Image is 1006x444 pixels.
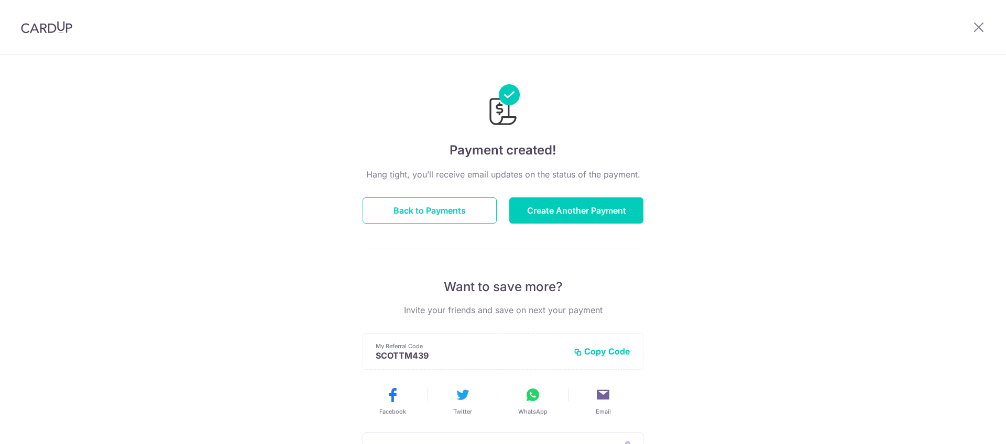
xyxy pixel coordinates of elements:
h4: Payment created! [363,141,643,160]
p: Hang tight, you’ll receive email updates on the status of the payment. [363,168,643,181]
p: SCOTTM439 [376,350,565,361]
button: Facebook [362,386,423,416]
button: WhatsApp [502,386,564,416]
button: Copy Code [574,346,630,357]
img: CardUp [21,21,72,34]
span: Email [596,407,611,416]
button: Email [572,386,634,416]
p: My Referral Code [376,342,565,350]
button: Twitter [432,386,494,416]
span: WhatsApp [518,407,548,416]
p: Want to save more? [363,279,643,295]
button: Create Another Payment [509,197,643,224]
span: Facebook [379,407,406,416]
p: Invite your friends and save on next your payment [363,304,643,316]
img: Payments [486,84,520,128]
span: Twitter [453,407,472,416]
button: Back to Payments [363,197,497,224]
